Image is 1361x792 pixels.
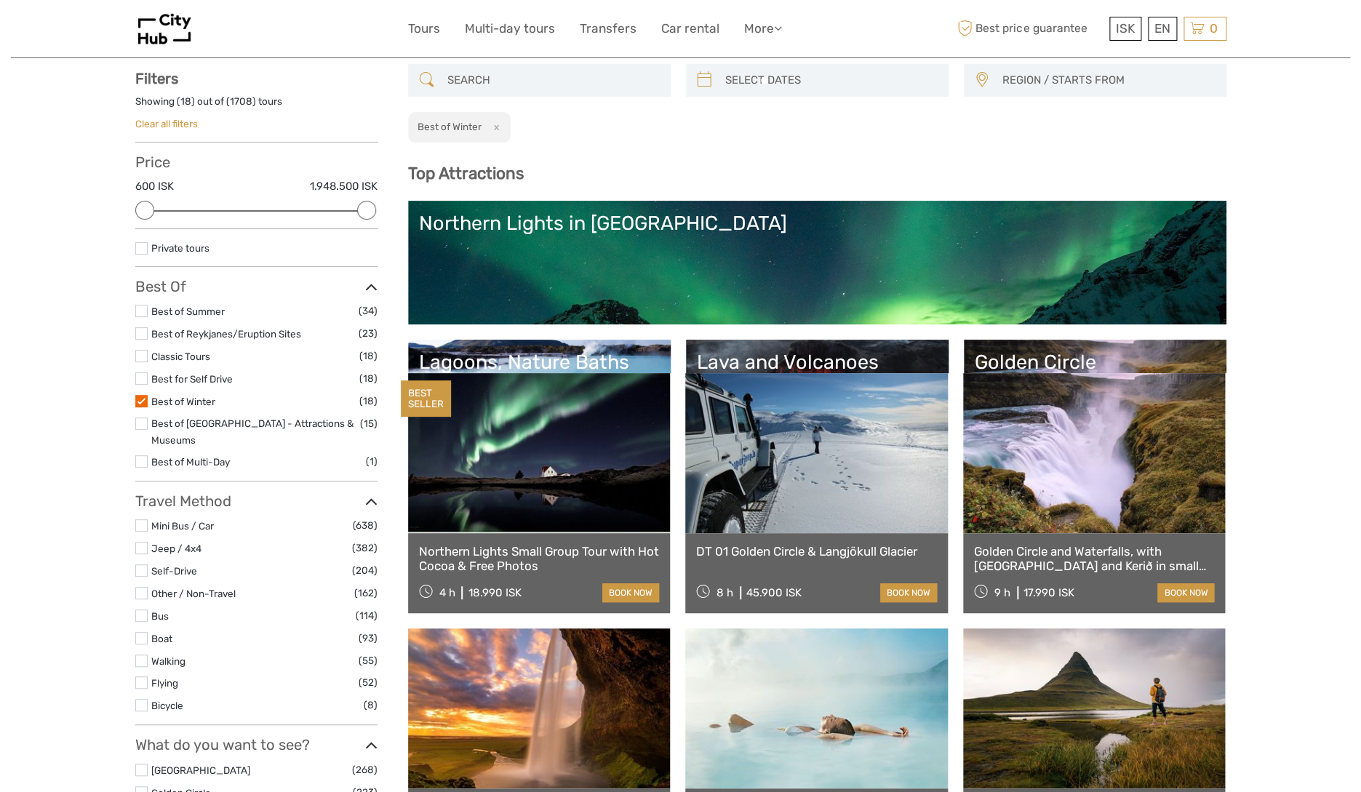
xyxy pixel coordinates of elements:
label: 18 [180,95,191,108]
span: 8 h [717,586,733,599]
a: Boat [151,633,172,644]
a: Best of [GEOGRAPHIC_DATA] - Attractions & Museums [151,417,354,446]
a: Bus [151,610,169,622]
a: Car rental [661,18,719,39]
p: We're away right now. Please check back later! [20,25,164,37]
a: Golden Circle and Waterfalls, with [GEOGRAPHIC_DATA] and Kerið in small group [974,544,1215,574]
span: (18) [359,370,378,387]
div: Lagoons, Nature Baths and Spas [419,351,660,398]
a: Tours [408,18,440,39]
span: (638) [353,517,378,534]
a: Classic Tours [151,351,210,362]
a: Walking [151,655,185,667]
a: Northern Lights Small Group Tour with Hot Cocoa & Free Photos [419,544,660,574]
h3: Travel Method [135,492,378,510]
span: (1) [366,453,378,470]
input: SELECT DATES [719,68,941,93]
label: 1708 [230,95,252,108]
span: (114) [356,607,378,624]
span: (8) [364,697,378,713]
a: Bicycle [151,700,183,711]
a: Mini Bus / Car [151,520,214,532]
a: Flying [151,677,178,689]
span: (268) [352,761,378,778]
a: Private tours [151,242,209,254]
a: Lagoons, Nature Baths and Spas [419,351,660,452]
a: book now [880,583,937,602]
label: 600 ISK [135,179,174,194]
a: [GEOGRAPHIC_DATA] [151,764,250,776]
div: 45.900 ISK [746,586,802,599]
span: (382) [352,540,378,556]
span: (18) [359,393,378,409]
div: Showing ( ) out of ( ) tours [135,95,378,117]
a: Best of Winter [151,396,215,407]
a: Lava and Volcanoes [697,351,938,452]
a: More [744,18,782,39]
h2: Best of Winter [418,121,482,132]
div: 17.990 ISK [1023,586,1074,599]
a: Self-Drive [151,565,197,577]
span: 4 h [439,586,455,599]
a: Northern Lights in [GEOGRAPHIC_DATA] [419,212,1216,313]
span: 0 [1208,21,1220,36]
div: Golden Circle [975,351,1216,374]
b: Top Attractions [408,164,524,183]
span: ISK [1116,21,1135,36]
span: (15) [360,415,378,432]
h3: What do you want to see? [135,736,378,753]
span: (162) [354,585,378,601]
a: book now [1157,583,1214,602]
strong: Filters [135,70,178,87]
span: Best price guarantee [954,17,1106,41]
a: Transfers [580,18,636,39]
span: (23) [359,325,378,342]
span: (55) [359,652,378,669]
a: Best of Summer [151,305,225,317]
a: Other / Non-Travel [151,588,236,599]
span: 9 h [994,586,1010,599]
button: x [484,119,503,135]
div: BEST SELLER [401,380,451,417]
span: (52) [359,674,378,691]
span: (18) [359,348,378,364]
h3: Best Of [135,278,378,295]
a: Golden Circle [975,351,1216,452]
label: 1.948.500 ISK [310,179,378,194]
span: (93) [359,630,378,647]
a: Best of Multi-Day [151,456,230,468]
div: EN [1148,17,1177,41]
a: Best of Reykjanes/Eruption Sites [151,328,301,340]
a: Jeep / 4x4 [151,543,201,554]
button: REGION / STARTS FROM [996,68,1219,92]
span: (34) [359,303,378,319]
div: 18.990 ISK [468,586,521,599]
div: Northern Lights in [GEOGRAPHIC_DATA] [419,212,1216,235]
h3: Price [135,153,378,171]
a: Multi-day tours [465,18,555,39]
button: Open LiveChat chat widget [167,23,185,40]
input: SEARCH [442,68,663,93]
span: (204) [352,562,378,579]
a: DT 01 Golden Circle & Langjökull Glacier [696,544,937,559]
div: Lava and Volcanoes [697,351,938,374]
img: 3076-8a80fb3d-a3cf-4f79-9a3d-dd183d103082_logo_small.png [135,11,194,47]
a: book now [602,583,659,602]
a: Best for Self Drive [151,373,233,385]
a: Clear all filters [135,118,198,129]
